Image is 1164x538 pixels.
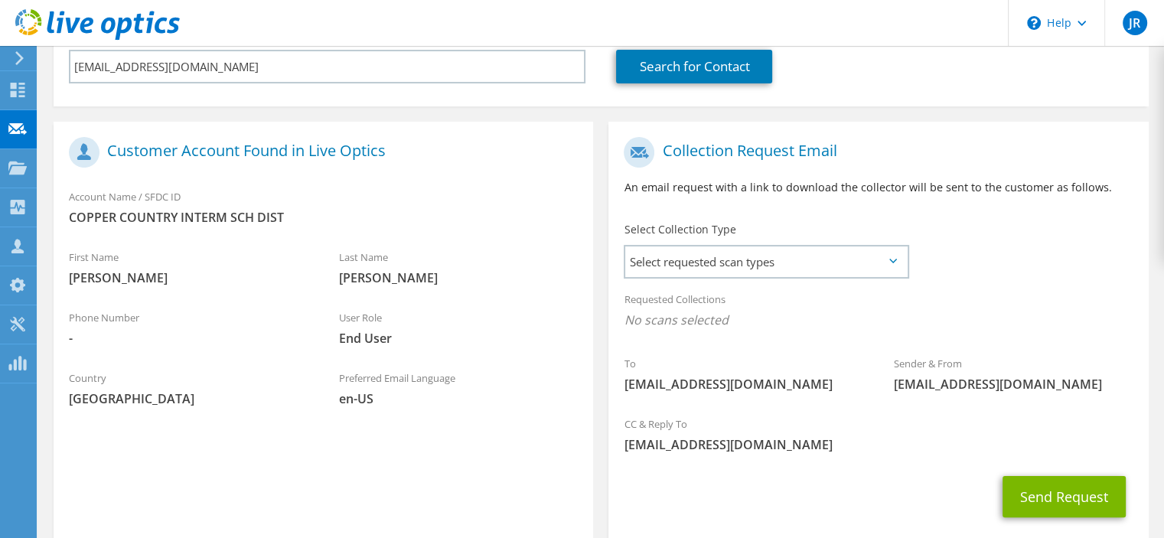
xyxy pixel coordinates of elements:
[624,222,735,237] label: Select Collection Type
[624,179,1133,196] p: An email request with a link to download the collector will be sent to the customer as follows.
[324,362,594,415] div: Preferred Email Language
[339,390,579,407] span: en-US
[879,347,1149,400] div: Sender & From
[624,311,1133,328] span: No scans selected
[324,302,594,354] div: User Role
[1123,11,1147,35] span: JR
[339,330,579,347] span: End User
[616,50,772,83] a: Search for Contact
[608,408,1148,461] div: CC & Reply To
[69,269,308,286] span: [PERSON_NAME]
[54,181,593,233] div: Account Name / SFDC ID
[69,137,570,168] h1: Customer Account Found in Live Optics
[69,390,308,407] span: [GEOGRAPHIC_DATA]
[624,376,863,393] span: [EMAIL_ADDRESS][DOMAIN_NAME]
[69,330,308,347] span: -
[624,436,1133,453] span: [EMAIL_ADDRESS][DOMAIN_NAME]
[625,246,907,277] span: Select requested scan types
[339,269,579,286] span: [PERSON_NAME]
[54,302,324,354] div: Phone Number
[54,241,324,294] div: First Name
[608,347,879,400] div: To
[54,362,324,415] div: Country
[1027,16,1041,30] svg: \n
[894,376,1133,393] span: [EMAIL_ADDRESS][DOMAIN_NAME]
[1003,476,1126,517] button: Send Request
[624,137,1125,168] h1: Collection Request Email
[608,283,1148,340] div: Requested Collections
[69,209,578,226] span: COPPER COUNTRY INTERM SCH DIST
[324,241,594,294] div: Last Name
